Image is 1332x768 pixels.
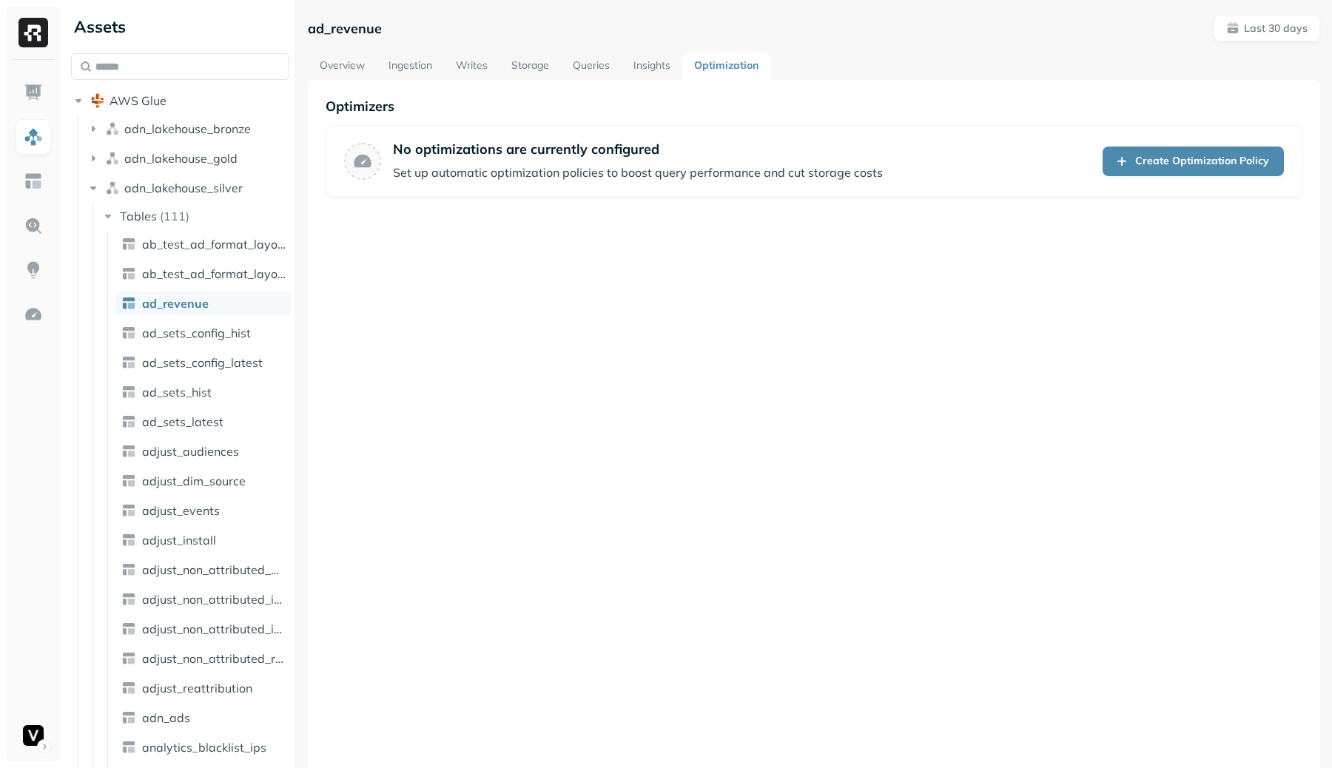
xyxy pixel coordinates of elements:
[160,209,189,223] p: ( 111 )
[121,651,136,666] img: table
[124,121,251,136] span: adn_lakehouse_bronze
[142,740,266,755] span: analytics_blacklist_ips
[120,209,157,223] span: Tables
[1244,21,1308,36] p: Last 30 days
[71,89,289,112] button: AWS Glue
[121,266,136,281] img: table
[142,474,246,488] span: adjust_dim_source
[121,622,136,636] img: table
[115,321,292,345] a: ad_sets_config_hist
[377,53,444,80] a: Ingestion
[105,121,120,136] img: namespace
[142,710,190,725] span: adn_ads
[121,533,136,548] img: table
[124,181,243,195] span: adn_lakehouse_silver
[115,380,292,404] a: ad_sets_hist
[121,710,136,725] img: table
[326,98,1302,115] p: Optimizers
[444,53,499,80] a: Writes
[121,385,136,400] img: table
[121,740,136,755] img: table
[142,266,286,281] span: ab_test_ad_format_layout_config_latest
[393,141,883,158] p: No optimizations are currently configured
[86,117,290,141] button: adn_lakehouse_bronze
[142,326,251,340] span: ad_sets_config_hist
[124,151,238,166] span: adn_lakehouse_gold
[18,18,48,47] img: Ryft
[1103,146,1284,176] a: Create Optimization Policy
[90,93,105,108] img: root
[142,651,286,666] span: adjust_non_attributed_reattribution
[115,706,292,730] a: adn_ads
[101,204,291,228] button: Tables(111)
[24,305,43,324] img: Optimization
[622,53,682,80] a: Insights
[499,53,561,80] a: Storage
[142,592,286,607] span: adjust_non_attributed_iap
[86,176,290,200] button: adn_lakehouse_silver
[121,296,136,311] img: table
[121,503,136,518] img: table
[115,647,292,670] a: adjust_non_attributed_reattribution
[121,237,136,252] img: table
[142,414,223,429] span: ad_sets_latest
[115,410,292,434] a: ad_sets_latest
[71,15,289,38] div: Assets
[115,617,292,641] a: adjust_non_attributed_install
[110,93,166,108] span: AWS Glue
[105,151,120,166] img: namespace
[105,181,120,195] img: namespace
[24,172,43,191] img: Asset Explorer
[115,262,292,286] a: ab_test_ad_format_layout_config_latest
[561,53,622,80] a: Queries
[142,681,252,695] span: adjust_reattribution
[121,414,136,429] img: table
[308,20,382,37] p: ad_revenue
[115,528,292,552] a: adjust_install
[142,444,239,459] span: adjust_audiences
[142,503,220,518] span: adjust_events
[115,469,292,493] a: adjust_dim_source
[142,562,286,577] span: adjust_non_attributed_ad_revenue
[115,499,292,522] a: adjust_events
[682,53,770,80] a: Optimization
[142,622,286,636] span: adjust_non_attributed_install
[115,735,292,759] a: analytics_blacklist_ips
[121,355,136,370] img: table
[142,296,209,311] span: ad_revenue
[142,533,216,548] span: adjust_install
[142,237,286,252] span: ab_test_ad_format_layout_config_hist
[393,164,883,181] p: Set up automatic optimization policies to boost query performance and cut storage costs
[115,439,292,463] a: adjust_audiences
[24,83,43,102] img: Dashboard
[86,146,290,170] button: adn_lakehouse_gold
[121,326,136,340] img: table
[142,355,263,370] span: ad_sets_config_latest
[115,587,292,611] a: adjust_non_attributed_iap
[121,474,136,488] img: table
[115,292,292,315] a: ad_revenue
[142,385,212,400] span: ad_sets_hist
[24,260,43,280] img: Insights
[115,232,292,256] a: ab_test_ad_format_layout_config_hist
[115,676,292,700] a: adjust_reattribution
[115,558,292,582] a: adjust_non_attributed_ad_revenue
[23,725,44,746] img: Voodoo
[308,53,377,80] a: Overview
[121,444,136,459] img: table
[1214,15,1320,41] button: Last 30 days
[115,351,292,374] a: ad_sets_config_latest
[24,216,43,235] img: Query Explorer
[121,562,136,577] img: table
[24,127,43,146] img: Assets
[121,681,136,695] img: table
[121,592,136,607] img: table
